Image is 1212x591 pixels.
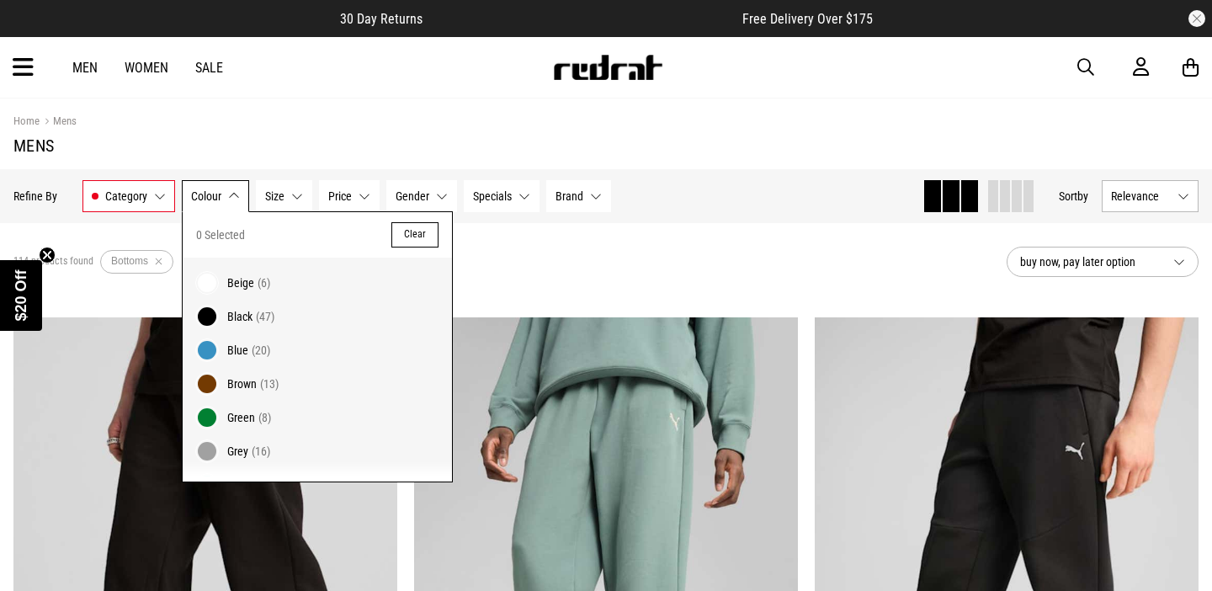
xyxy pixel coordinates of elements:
p: Refine By [13,189,57,203]
button: Specials [464,180,540,212]
span: 0 Selected [196,225,245,245]
span: Multi [227,478,251,492]
button: Price [319,180,380,212]
span: (3) [254,478,267,492]
button: Category [82,180,175,212]
div: Colour [182,211,453,482]
a: Home [13,114,40,127]
span: Blue [227,343,248,357]
span: by [1077,189,1088,203]
span: Gender [396,189,429,203]
button: Relevance [1102,180,1199,212]
span: Beige [227,276,254,290]
span: Black [227,310,252,323]
span: (20) [252,343,270,357]
span: Category [105,189,147,203]
h1: Mens [13,136,1199,156]
span: (13) [260,377,279,391]
span: Specials [473,189,512,203]
button: buy now, pay later option [1007,247,1199,277]
button: Remove filter [148,250,169,274]
span: (47) [256,310,274,323]
span: Colour [191,189,221,203]
button: Clear [391,222,439,248]
a: Sale [195,60,223,76]
button: Brand [546,180,611,212]
button: Close teaser [39,247,56,264]
span: Size [265,189,284,203]
span: 30 Day Returns [340,11,423,27]
span: buy now, pay later option [1020,252,1160,272]
button: Size [256,180,312,212]
button: Open LiveChat chat widget [13,7,64,57]
span: Price [328,189,352,203]
span: $20 Off [13,269,29,321]
span: (8) [258,411,271,424]
span: (16) [252,445,270,458]
span: Free Delivery Over $175 [742,11,873,27]
iframe: Customer reviews powered by Trustpilot [456,10,709,27]
span: 114 products found [13,255,93,269]
span: Brand [555,189,583,203]
span: (6) [258,276,270,290]
a: Mens [40,114,77,130]
button: Sortby [1059,186,1088,206]
a: Women [125,60,168,76]
button: Gender [386,180,457,212]
span: Bottoms [111,255,148,267]
span: Brown [227,377,257,391]
span: Relevance [1111,189,1171,203]
span: Green [227,411,255,424]
button: Colour [182,180,249,212]
a: Men [72,60,98,76]
span: Grey [227,445,248,458]
img: Redrat logo [552,55,663,80]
